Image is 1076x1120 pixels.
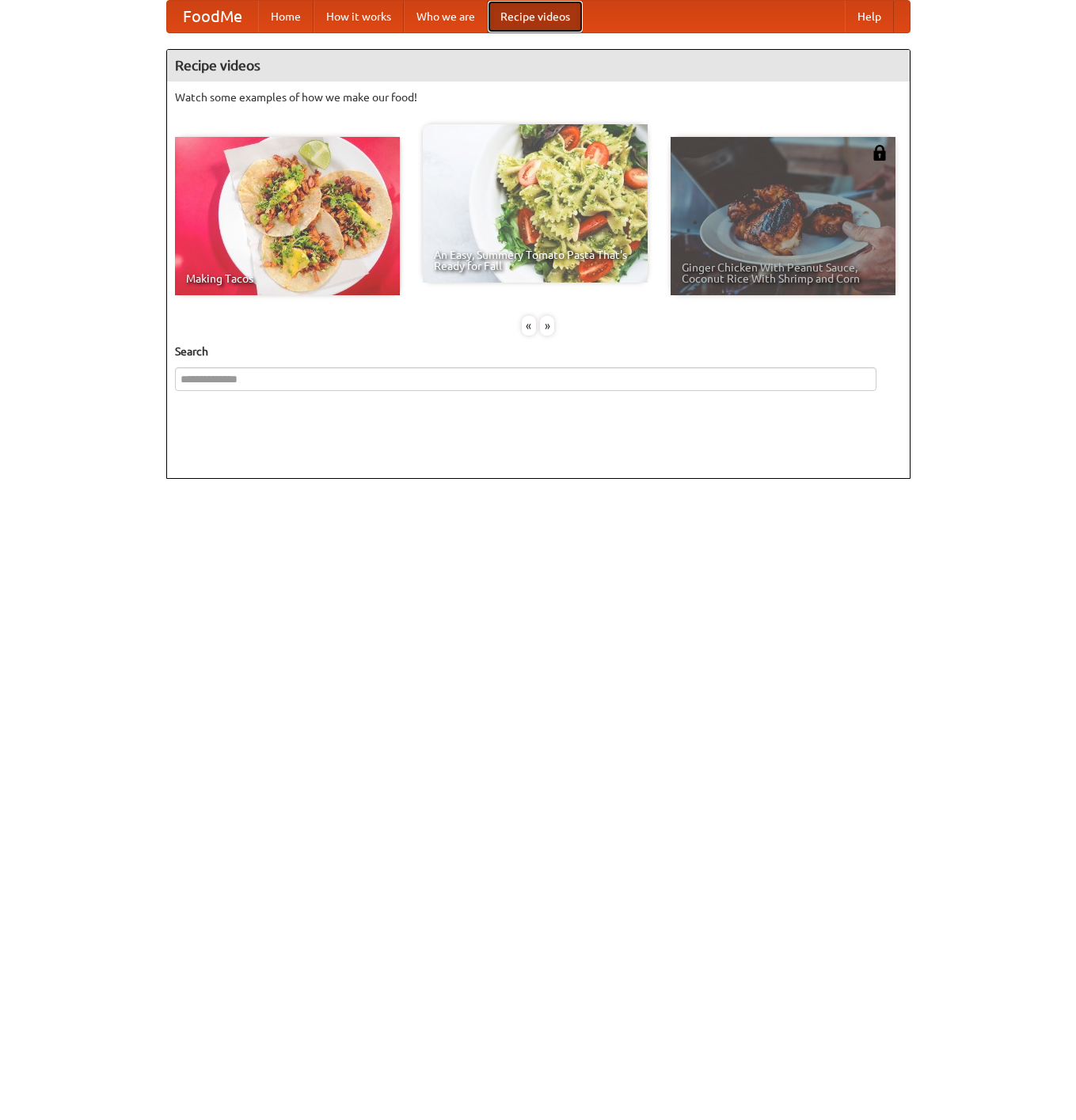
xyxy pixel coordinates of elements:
a: Recipe videos [488,1,583,32]
div: » [540,316,554,336]
div: « [522,316,536,336]
h4: Recipe videos [167,50,910,82]
a: An Easy, Summery Tomato Pasta That's Ready for Fall [423,124,648,283]
h5: Search [175,344,902,359]
a: How it works [314,1,404,32]
a: Making Tacos [175,137,400,295]
span: An Easy, Summery Tomato Pasta That's Ready for Fall [434,249,637,271]
a: Who we are [404,1,488,32]
p: Watch some examples of how we make our food! [175,89,902,105]
a: Help [845,1,894,32]
a: FoodMe [167,1,258,32]
img: 483408.png [872,145,888,161]
a: Home [258,1,314,32]
span: Making Tacos [186,273,389,284]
